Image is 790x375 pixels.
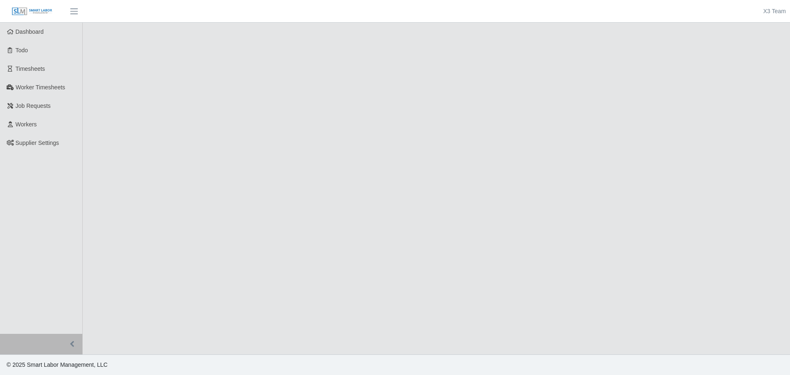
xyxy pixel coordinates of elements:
span: Job Requests [16,102,51,109]
a: X3 Team [763,7,786,16]
span: Workers [16,121,37,128]
span: Supplier Settings [16,140,59,146]
span: © 2025 Smart Labor Management, LLC [7,361,107,368]
span: Timesheets [16,65,45,72]
span: Dashboard [16,28,44,35]
span: Todo [16,47,28,54]
span: Worker Timesheets [16,84,65,91]
img: SLM Logo [12,7,53,16]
